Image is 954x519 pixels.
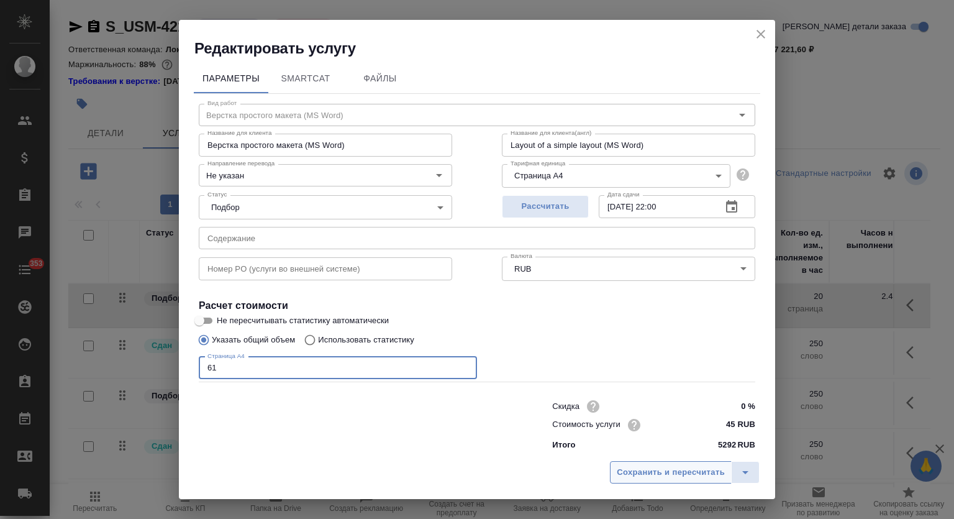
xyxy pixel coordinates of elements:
button: Open [430,167,448,184]
h4: Расчет стоимости [199,298,755,313]
p: RUB [737,439,755,451]
p: Использовать статистику [318,334,414,346]
p: Стоимость услуги [552,418,620,431]
div: split button [610,461,760,484]
input: ✎ Введи что-нибудь [709,397,755,415]
div: Страница А4 [502,164,730,188]
p: 5292 [718,439,736,451]
button: RUB [511,264,535,274]
div: RUB [502,257,755,280]
button: Сохранить и пересчитать [610,461,732,484]
span: Рассчитать [509,200,582,214]
h2: Редактировать услугу [194,39,775,58]
input: ✎ Введи что-нибудь [709,416,755,434]
span: Не пересчитывать статистику автоматически [217,315,389,327]
span: Параметры [201,71,261,86]
button: Страница А4 [511,170,566,181]
p: Итого [552,439,575,451]
p: Скидка [552,400,579,413]
button: close [752,25,770,44]
span: Сохранить и пересчитать [617,466,725,480]
button: Рассчитать [502,195,589,218]
p: Указать общий объем [212,334,295,346]
div: Подбор [199,195,452,219]
span: SmartCat [276,71,335,86]
span: Файлы [350,71,410,86]
button: Подбор [207,202,243,213]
